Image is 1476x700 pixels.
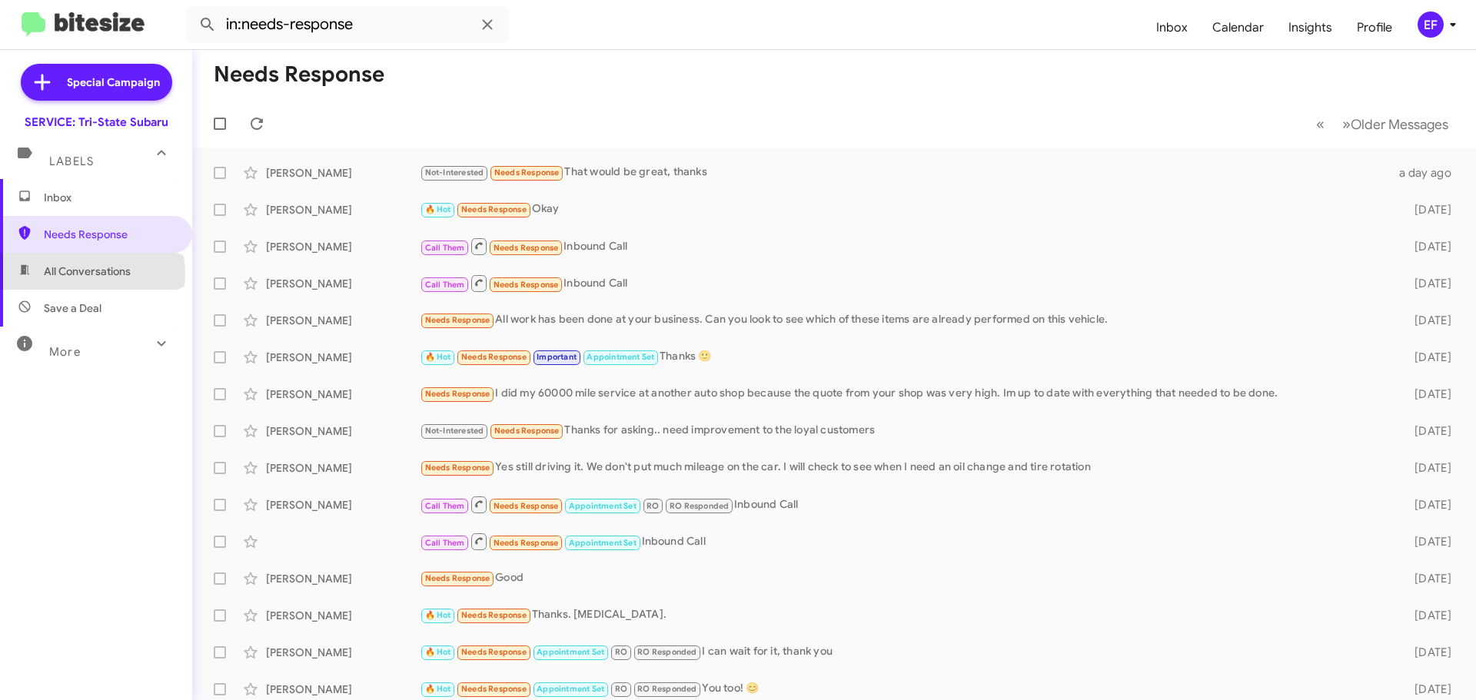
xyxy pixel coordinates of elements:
span: Not-Interested [425,426,484,436]
span: Older Messages [1351,116,1448,133]
span: 🔥 Hot [425,352,451,362]
div: SERVICE: Tri-State Subaru [25,114,168,130]
span: RO Responded [670,501,729,511]
span: Appointment Set [569,538,637,548]
span: Needs Response [44,227,175,242]
span: Call Them [425,501,465,511]
h1: Needs Response [214,62,384,87]
div: Inbound Call [420,237,1390,256]
div: All work has been done at your business. Can you look to see which of these items are already per... [420,311,1390,329]
span: Needs Response [494,538,559,548]
div: [PERSON_NAME] [266,645,420,660]
div: [PERSON_NAME] [266,386,420,402]
a: Special Campaign [21,64,172,101]
div: [DATE] [1390,423,1464,439]
span: Important [537,352,577,362]
div: Thanks 🙂 [420,348,1390,366]
div: Inbound Call [420,274,1390,293]
div: [DATE] [1390,460,1464,476]
div: I did my 60000 mile service at another auto shop because the quote from your shop was very high. ... [420,385,1390,403]
div: [DATE] [1390,313,1464,328]
div: Inbound Call [420,532,1390,551]
div: [PERSON_NAME] [266,497,420,513]
span: Appointment Set [537,684,604,694]
span: Special Campaign [67,75,160,90]
span: Call Them [425,280,465,290]
div: [DATE] [1390,276,1464,291]
span: Appointment Set [569,501,637,511]
a: Insights [1276,5,1345,50]
span: Needs Response [494,426,560,436]
span: RO [647,501,659,511]
div: [DATE] [1390,608,1464,623]
span: Needs Response [461,610,527,620]
button: Previous [1307,108,1334,140]
a: Inbox [1144,5,1200,50]
div: EF [1418,12,1444,38]
span: Needs Response [425,389,490,399]
div: Inbound Call [420,495,1390,514]
div: [DATE] [1390,497,1464,513]
div: That would be great, thanks [420,164,1390,181]
div: [DATE] [1390,350,1464,365]
span: RO Responded [637,684,696,694]
span: Needs Response [494,243,559,253]
div: Thanks for asking.. need improvement to the loyal customers [420,422,1390,440]
span: Needs Response [425,315,490,325]
div: [DATE] [1390,386,1464,402]
a: Profile [1345,5,1405,50]
span: Not-Interested [425,168,484,177]
button: EF [1405,12,1459,38]
div: [PERSON_NAME] [266,682,420,697]
button: Next [1333,108,1458,140]
a: Calendar [1200,5,1276,50]
span: Labels [49,154,94,168]
span: More [49,345,81,359]
div: Okay [420,201,1390,218]
span: Needs Response [461,204,527,214]
span: All Conversations [44,264,131,279]
span: Appointment Set [537,647,604,657]
span: Appointment Set [587,352,654,362]
div: a day ago [1390,165,1464,181]
span: » [1342,114,1351,134]
span: « [1316,114,1325,134]
div: Good [420,569,1390,587]
span: Needs Response [425,463,490,473]
span: RO [615,647,627,657]
div: [DATE] [1390,645,1464,660]
div: You too! 😊 [420,680,1390,698]
span: Needs Response [461,684,527,694]
span: Save a Deal [44,300,101,316]
div: [PERSON_NAME] [266,239,420,254]
div: [PERSON_NAME] [266,350,420,365]
span: Needs Response [461,647,527,657]
span: Needs Response [494,501,559,511]
span: Call Them [425,243,465,253]
div: [PERSON_NAME] [266,165,420,181]
span: Needs Response [494,168,560,177]
input: Search [186,6,509,43]
span: Needs Response [425,573,490,583]
div: [PERSON_NAME] [266,608,420,623]
div: Thanks. [MEDICAL_DATA]. [420,606,1390,624]
span: 🔥 Hot [425,610,451,620]
span: Needs Response [494,280,559,290]
div: [DATE] [1390,682,1464,697]
div: [DATE] [1390,202,1464,217]
div: [PERSON_NAME] [266,423,420,439]
nav: Page navigation example [1308,108,1458,140]
div: I can wait for it, thank you [420,643,1390,661]
div: [DATE] [1390,239,1464,254]
span: RO Responded [637,647,696,657]
div: [DATE] [1390,534,1464,549]
div: [PERSON_NAME] [266,460,420,476]
div: [PERSON_NAME] [266,202,420,217]
span: Inbox [44,190,175,205]
div: [PERSON_NAME] [266,313,420,328]
div: [DATE] [1390,571,1464,586]
span: 🔥 Hot [425,647,451,657]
